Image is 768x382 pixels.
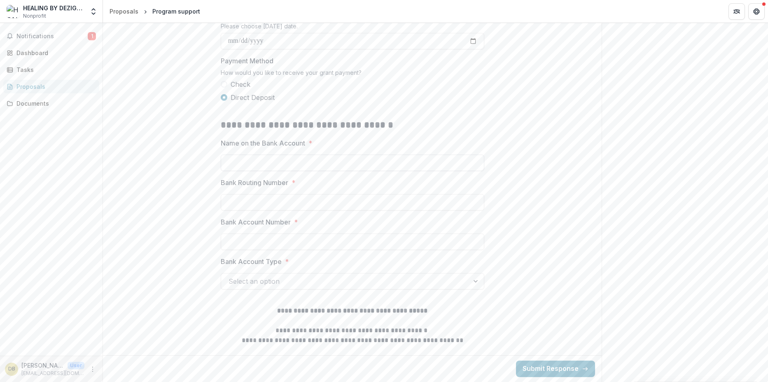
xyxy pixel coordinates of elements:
[231,79,250,89] span: Check
[23,12,46,20] span: Nonprofit
[23,4,84,12] div: HEALING BY DEZIGNS
[16,33,88,40] span: Notifications
[221,23,484,33] div: Please choose [DATE] date.
[21,361,64,370] p: [PERSON_NAME]
[3,30,99,43] button: Notifications1
[16,65,93,74] div: Tasks
[728,3,745,20] button: Partners
[88,32,96,40] span: 1
[88,3,99,20] button: Open entity switcher
[152,7,200,16] div: Program support
[231,93,275,102] span: Direct Deposit
[3,80,99,93] a: Proposals
[221,217,291,227] p: Bank Account Number
[221,138,305,148] p: Name on the Bank Account
[3,46,99,60] a: Dashboard
[221,257,282,266] p: Bank Account Type
[516,361,595,377] button: Submit Response
[16,49,93,57] div: Dashboard
[221,69,484,79] div: How would you like to receive your grant payment?
[21,370,84,377] p: [EMAIL_ADDRESS][DOMAIN_NAME]
[748,3,765,20] button: Get Help
[88,364,98,374] button: More
[106,5,203,17] nav: breadcrumb
[7,5,20,18] img: HEALING BY DEZIGNS
[106,5,142,17] a: Proposals
[16,82,93,91] div: Proposals
[16,99,93,108] div: Documents
[3,63,99,76] a: Tasks
[221,178,288,188] p: Bank Routing Number
[8,366,15,372] div: DR. AMEELA BOYD
[221,56,273,66] p: Payment Method
[68,362,84,369] p: User
[3,97,99,110] a: Documents
[110,7,138,16] div: Proposals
